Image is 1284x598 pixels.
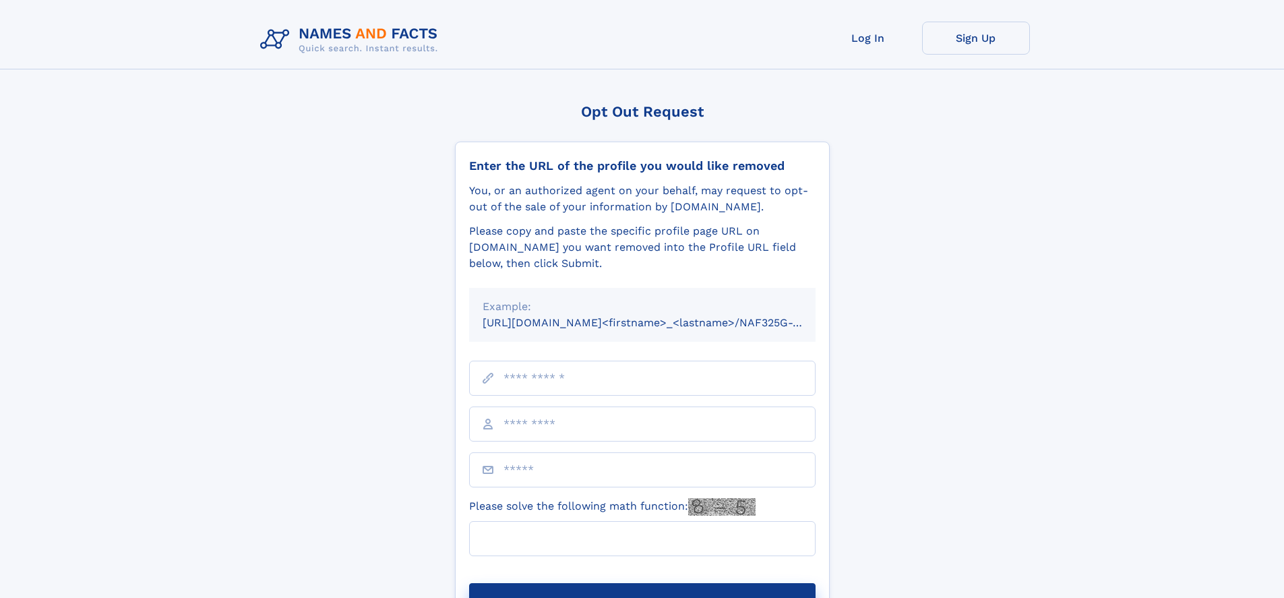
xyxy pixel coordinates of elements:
[483,316,841,329] small: [URL][DOMAIN_NAME]<firstname>_<lastname>/NAF325G-xxxxxxxx
[469,183,816,215] div: You, or an authorized agent on your behalf, may request to opt-out of the sale of your informatio...
[469,223,816,272] div: Please copy and paste the specific profile page URL on [DOMAIN_NAME] you want removed into the Pr...
[255,22,449,58] img: Logo Names and Facts
[469,158,816,173] div: Enter the URL of the profile you would like removed
[483,299,802,315] div: Example:
[814,22,922,55] a: Log In
[455,103,830,120] div: Opt Out Request
[469,498,756,516] label: Please solve the following math function:
[922,22,1030,55] a: Sign Up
